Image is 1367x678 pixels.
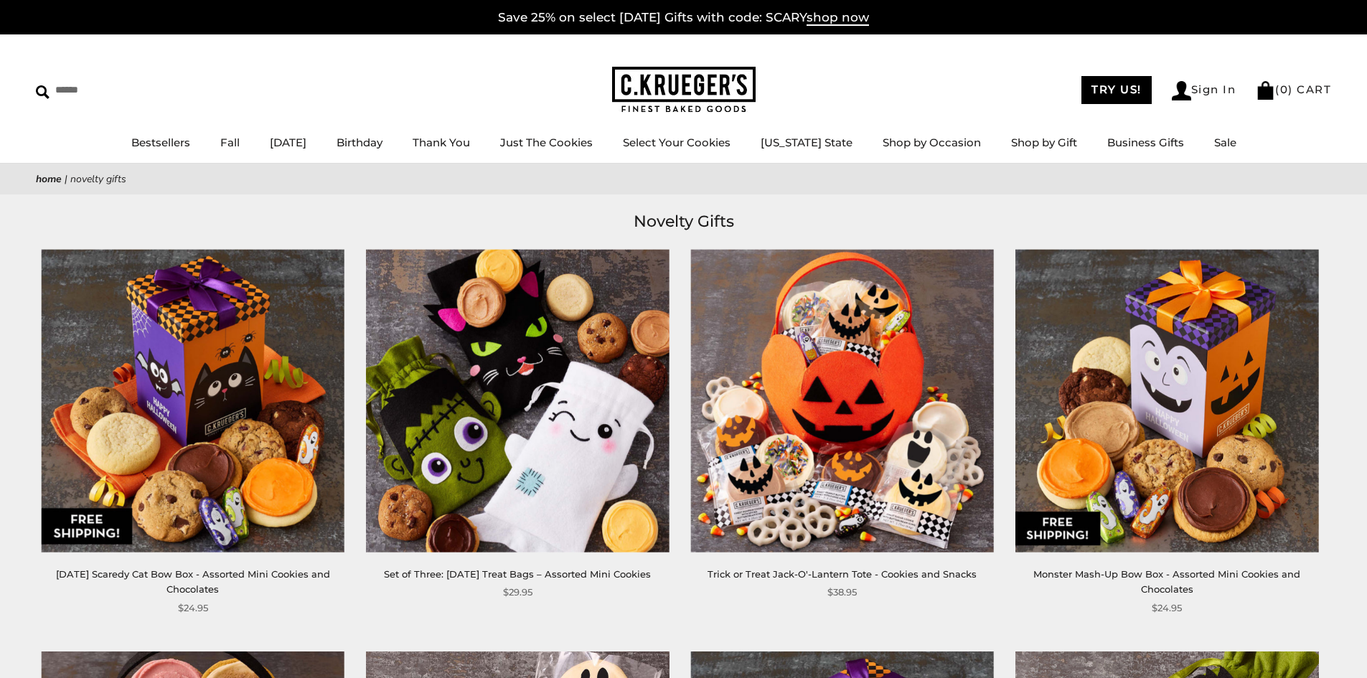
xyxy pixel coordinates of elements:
[827,585,857,600] span: $38.95
[807,10,869,26] span: shop now
[708,568,977,580] a: Trick or Treat Jack-O'-Lantern Tote - Cookies and Snacks
[270,136,306,149] a: [DATE]
[57,209,1310,235] h1: Novelty Gifts
[1033,568,1300,595] a: Monster Mash-Up Bow Box - Assorted Mini Cookies and Chocolates
[1107,136,1184,149] a: Business Gifts
[70,172,126,186] span: Novelty Gifts
[1152,601,1182,616] span: $24.95
[612,67,756,113] img: C.KRUEGER'S
[761,136,852,149] a: [US_STATE] State
[1256,81,1275,100] img: Bag
[65,172,67,186] span: |
[178,601,208,616] span: $24.95
[384,568,651,580] a: Set of Three: [DATE] Treat Bags – Assorted Mini Cookies
[1172,81,1236,100] a: Sign In
[1280,83,1289,96] span: 0
[36,171,1331,187] nav: breadcrumbs
[366,249,669,552] img: Set of Three: Halloween Treat Bags – Assorted Mini Cookies
[36,172,62,186] a: Home
[1214,136,1236,149] a: Sale
[1081,76,1152,104] a: TRY US!
[503,585,532,600] span: $29.95
[691,249,994,552] img: Trick or Treat Jack-O'-Lantern Tote - Cookies and Snacks
[883,136,981,149] a: Shop by Occasion
[220,136,240,149] a: Fall
[337,136,382,149] a: Birthday
[413,136,470,149] a: Thank You
[1015,249,1318,552] img: Monster Mash-Up Bow Box - Assorted Mini Cookies and Chocolates
[623,136,731,149] a: Select Your Cookies
[131,136,190,149] a: Bestsellers
[1011,136,1077,149] a: Shop by Gift
[1256,83,1331,96] a: (0) CART
[1172,81,1191,100] img: Account
[498,10,869,26] a: Save 25% on select [DATE] Gifts with code: SCARYshop now
[36,79,207,101] input: Search
[42,249,344,552] img: Halloween Scaredy Cat Bow Box - Assorted Mini Cookies and Chocolates
[56,568,330,595] a: [DATE] Scaredy Cat Bow Box - Assorted Mini Cookies and Chocolates
[500,136,593,149] a: Just The Cookies
[36,85,50,99] img: Search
